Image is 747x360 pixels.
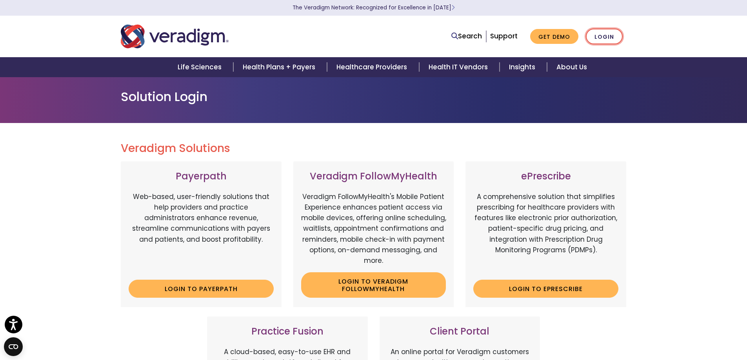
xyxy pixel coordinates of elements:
[451,31,482,42] a: Search
[301,272,446,298] a: Login to Veradigm FollowMyHealth
[473,280,618,298] a: Login to ePrescribe
[490,31,518,41] a: Support
[121,142,627,155] h2: Veradigm Solutions
[121,24,229,49] img: Veradigm logo
[500,57,547,77] a: Insights
[586,29,623,45] a: Login
[473,171,618,182] h3: ePrescribe
[530,29,578,44] a: Get Demo
[473,192,618,274] p: A comprehensive solution that simplifies prescribing for healthcare providers with features like ...
[301,171,446,182] h3: Veradigm FollowMyHealth
[129,280,274,298] a: Login to Payerpath
[168,57,233,77] a: Life Sciences
[293,4,455,11] a: The Veradigm Network: Recognized for Excellence in [DATE]Learn More
[547,57,596,77] a: About Us
[215,326,360,337] h3: Practice Fusion
[129,171,274,182] h3: Payerpath
[301,192,446,266] p: Veradigm FollowMyHealth's Mobile Patient Experience enhances patient access via mobile devices, o...
[233,57,327,77] a: Health Plans + Payers
[4,337,23,356] button: Open CMP widget
[121,89,627,104] h1: Solution Login
[327,57,419,77] a: Healthcare Providers
[129,192,274,274] p: Web-based, user-friendly solutions that help providers and practice administrators enhance revenu...
[419,57,500,77] a: Health IT Vendors
[387,326,533,337] h3: Client Portal
[451,4,455,11] span: Learn More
